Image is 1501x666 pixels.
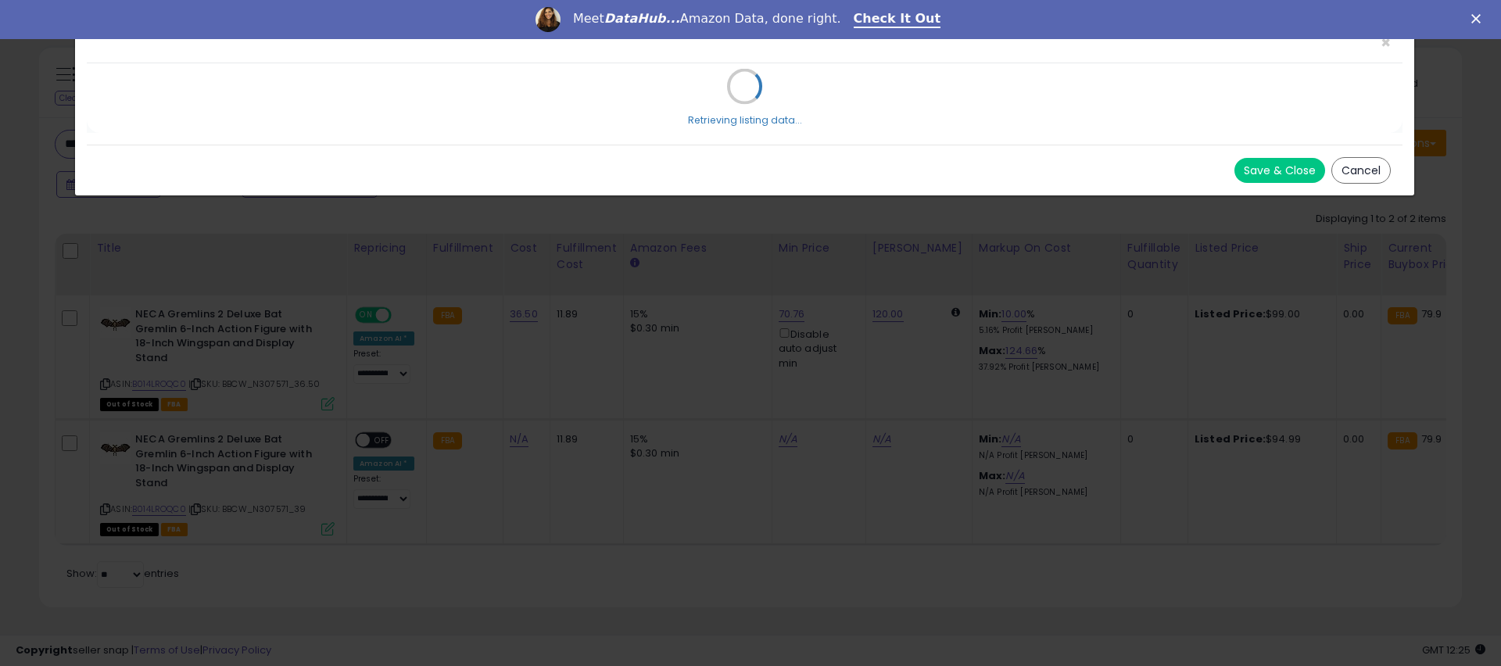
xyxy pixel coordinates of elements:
a: Check It Out [854,11,941,28]
div: Meet Amazon Data, done right. [573,11,841,27]
button: Cancel [1331,157,1391,184]
i: DataHub... [604,11,680,26]
span: × [1381,31,1391,54]
div: Retrieving listing data... [688,113,802,127]
button: Save & Close [1234,158,1325,183]
div: Close [1471,14,1487,23]
img: Profile image for Georgie [536,7,561,32]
